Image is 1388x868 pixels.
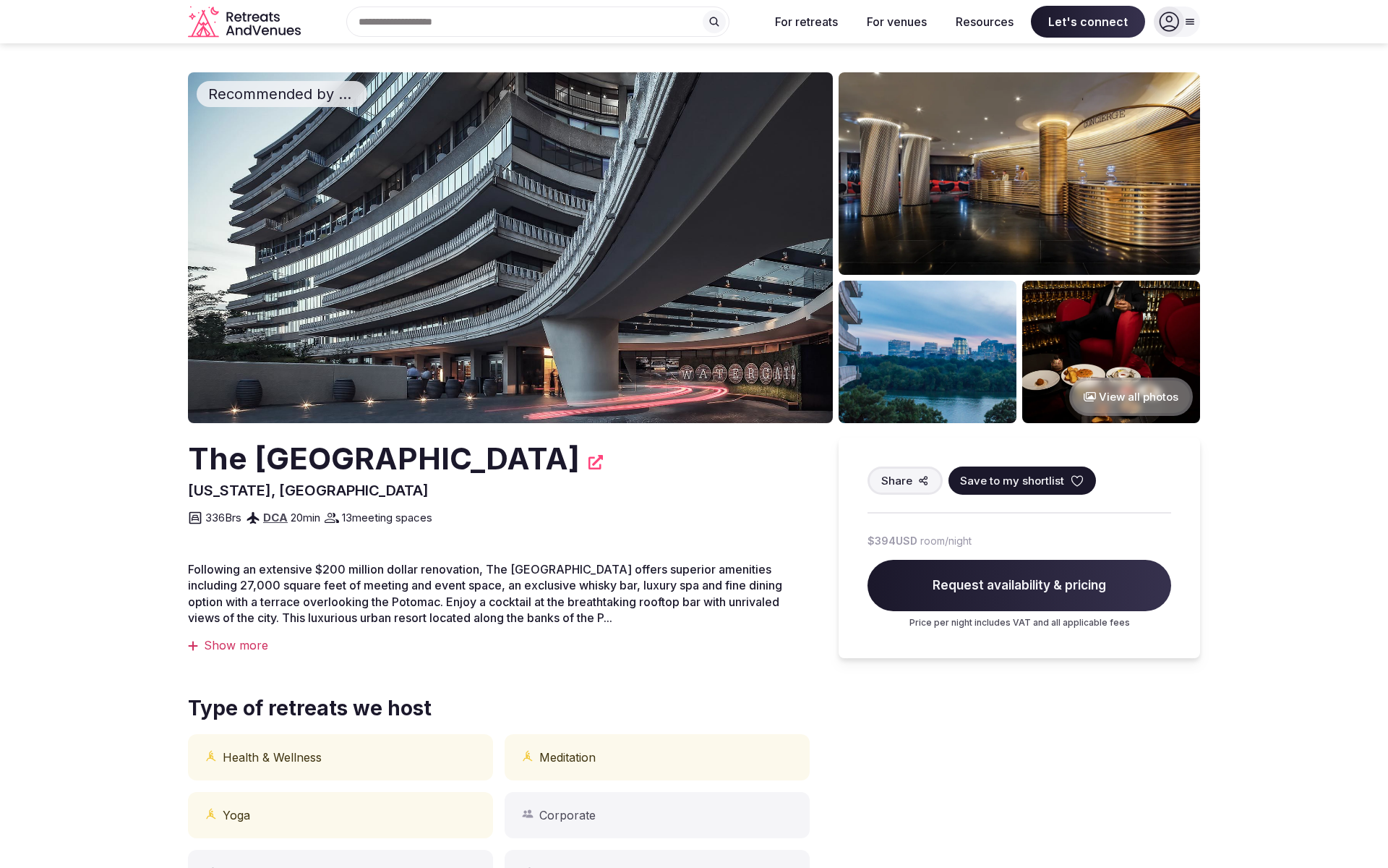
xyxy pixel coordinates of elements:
[188,562,782,625] span: Following an extensive $200 million dollar renovation, The [GEOGRAPHIC_DATA] offers superior amen...
[188,694,432,723] span: Type of retreats we host
[763,6,849,38] button: For retreats
[291,510,320,525] span: 20 min
[188,637,810,653] div: Show more
[944,6,1025,38] button: Resources
[188,482,429,499] span: [US_STATE], [GEOGRAPHIC_DATA]
[920,534,972,548] span: room/night
[342,510,432,525] span: 13 meeting spaces
[867,617,1171,629] p: Price per night includes VAT and all applicable fees
[960,473,1064,488] span: Save to my shortlist
[188,438,580,480] h2: The [GEOGRAPHIC_DATA]
[839,281,1016,423] img: Venue gallery photo
[263,511,288,524] a: DCA
[1031,6,1145,38] span: Let's connect
[855,6,938,38] button: For venues
[197,81,367,107] div: Recommended by Raptor Maps
[839,72,1200,275] img: Venue gallery photo
[205,510,241,525] span: 336 Brs
[867,534,917,548] span: $394 USD
[202,84,361,104] span: Recommended by Raptor Maps
[1022,281,1200,423] img: Venue gallery photo
[881,473,912,488] span: Share
[188,6,304,38] a: Visit the homepage
[188,6,304,38] svg: Retreats and Venues company logo
[867,467,943,495] button: Share
[867,560,1171,612] span: Request availability & pricing
[188,72,833,423] img: Venue cover photo
[948,467,1096,495] button: Save to my shortlist
[1069,378,1193,416] button: View all photos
